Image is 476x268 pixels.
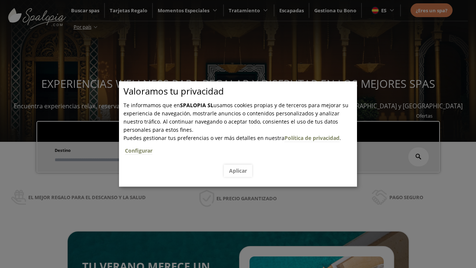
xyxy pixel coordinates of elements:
[123,134,284,141] span: Puedes gestionar tus preferencias o ver más detalles en nuestra
[180,102,213,109] b: SPALOPIA SL
[224,165,252,177] button: Aplicar
[123,87,357,95] p: Valoramos tu privacidad
[123,102,348,133] span: Te informamos que en usamos cookies propias y de terceros para mejorar su experiencia de navegaci...
[125,147,152,154] a: Configurar
[123,134,357,159] span: .
[284,134,340,142] a: Política de privacidad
